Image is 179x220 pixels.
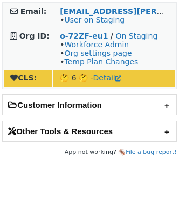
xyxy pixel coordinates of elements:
span: • • • [60,40,138,66]
h2: Customer Information [3,95,176,115]
a: On Staging [115,32,157,40]
a: User on Staging [64,16,125,24]
a: Detail [93,74,121,82]
strong: Email: [20,7,47,16]
a: o-72ZF-eu1 [60,32,108,40]
a: Workforce Admin [64,40,129,49]
td: 🤔 6 🤔 - [53,70,175,87]
strong: CLS: [10,74,37,82]
h2: Other Tools & Resources [3,121,176,141]
strong: Org ID: [19,32,50,40]
strong: / [111,32,113,40]
span: • [60,16,125,24]
a: Temp Plan Changes [64,57,138,66]
a: Org settings page [64,49,132,57]
a: File a bug report! [126,149,177,156]
footer: App not working? 🪳 [2,147,177,158]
